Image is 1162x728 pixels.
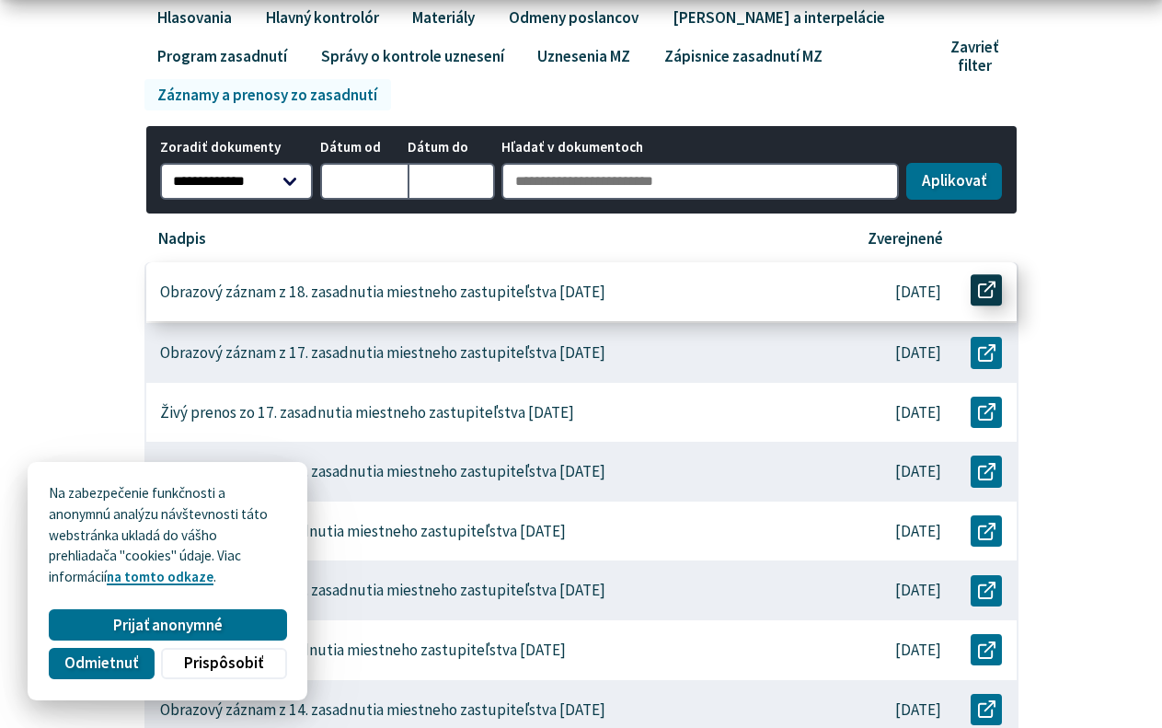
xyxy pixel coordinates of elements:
[160,403,574,422] p: Živý prenos zo 17. zasadnutia miestneho zastupiteľstva [DATE]
[49,609,286,641] button: Prijať anonymné
[160,641,566,660] p: Živý prenos z 15. zasadnutia miestneho zastupiteľstva [DATE]
[895,522,941,541] p: [DATE]
[64,653,138,673] span: Odmietnuť
[501,163,899,200] input: Hľadať v dokumentoch
[160,163,314,200] select: Zoradiť dokumenty
[49,648,154,679] button: Odmietnuť
[160,343,605,363] p: Obrazový záznam z 17. zasadnutia miestneho zastupiteľstva [DATE]
[160,581,605,600] p: Obrazový záznam z 15. zasadnutia miestneho zastupiteľstva [DATE]
[938,38,1018,75] button: Zavrieť filter
[252,2,392,33] a: Hlavný kontrolór
[408,140,495,156] span: Dátum do
[950,38,998,75] span: Zavrieť filter
[895,283,941,302] p: [DATE]
[906,163,1002,200] button: Aplikovať
[320,140,408,156] span: Dátum od
[524,40,644,72] a: Uznesenia MZ
[161,648,286,679] button: Prispôsobiť
[158,229,206,248] p: Nadpis
[144,79,391,110] a: Záznamy a prenosy zo zasadnutí
[160,700,605,720] p: Obrazový záznam z 14. zasadnutia miestneho zastupiteľstva [DATE]
[184,653,263,673] span: Prispôsobiť
[495,2,651,33] a: Odmeny poslancov
[160,140,314,156] span: Zoradiť dokumenty
[659,2,898,33] a: [PERSON_NAME] a interpelácie
[160,462,605,481] p: Obrazový záznam z 16. zasadnutia miestneho zastupiteľstva [DATE]
[144,40,301,72] a: Program zasadnutí
[307,40,517,72] a: Správy o kontrole uznesení
[160,522,566,541] p: Živý prenos z 16. zasadnutia miestneho zastupiteľstva [DATE]
[868,229,943,248] p: Zverejnené
[107,568,213,585] a: na tomto odkaze
[895,700,941,720] p: [DATE]
[113,616,223,635] span: Prijať anonymné
[501,140,899,156] span: Hľadať v dokumentoch
[895,343,941,363] p: [DATE]
[160,283,605,302] p: Obrazový záznam z 18. zasadnutia miestneho zastupiteľstva [DATE]
[895,462,941,481] p: [DATE]
[399,2,489,33] a: Materiály
[895,641,941,660] p: [DATE]
[895,581,941,600] p: [DATE]
[650,40,835,72] a: Zápisnice zasadnutí MZ
[895,403,941,422] p: [DATE]
[320,163,408,200] input: Dátum od
[408,163,495,200] input: Dátum do
[49,483,286,588] p: Na zabezpečenie funkčnosti a anonymnú analýzu návštevnosti táto webstránka ukladá do vášho prehli...
[144,2,246,33] a: Hlasovania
